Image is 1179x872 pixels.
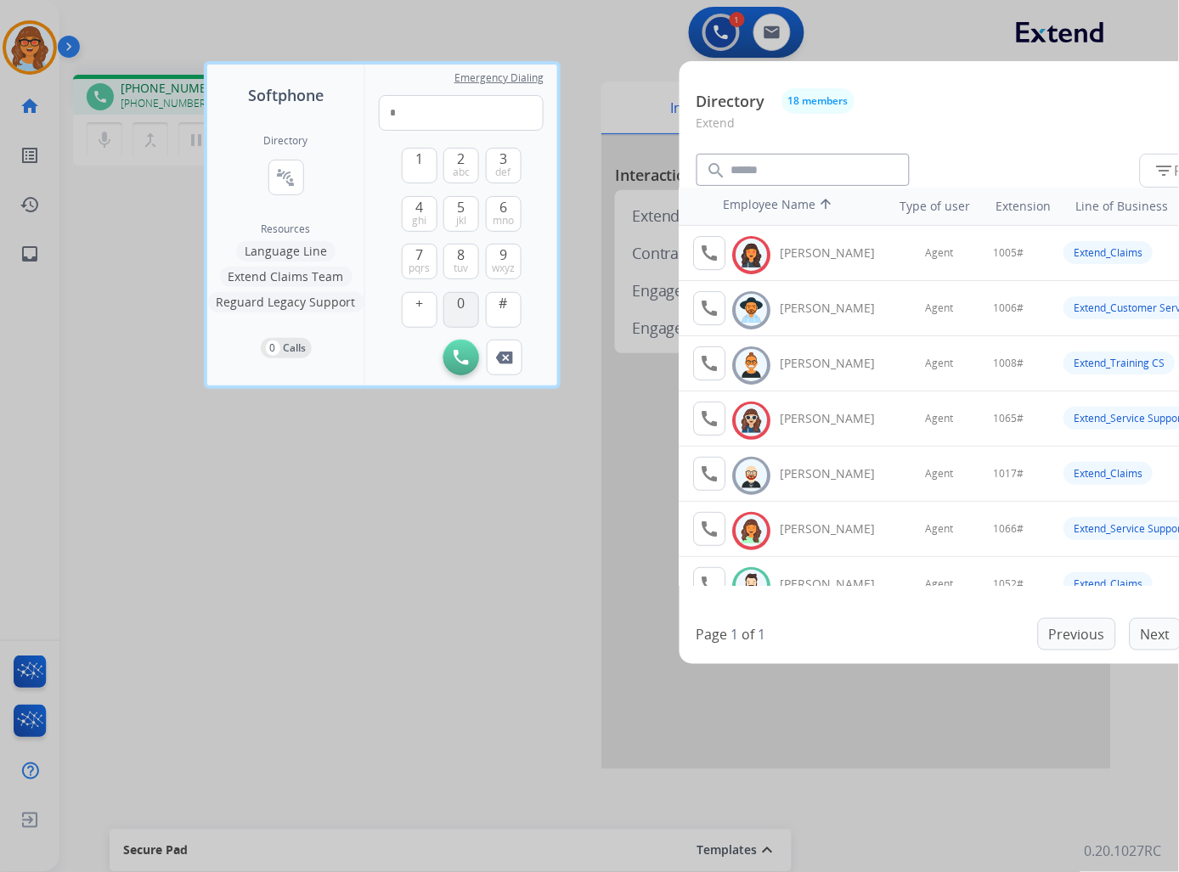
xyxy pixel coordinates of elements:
button: 1 [402,148,437,183]
span: 1066# [994,522,1024,536]
span: pqrs [409,262,430,275]
mat-icon: connect_without_contact [276,167,296,188]
span: 1005# [994,246,1024,260]
mat-icon: call [700,298,720,318]
img: avatar [740,518,764,544]
p: Directory [697,90,765,113]
div: [PERSON_NAME] [781,520,894,537]
div: [PERSON_NAME] [781,245,894,262]
span: Agent [926,467,954,481]
img: avatar [740,463,764,489]
button: 7pqrs [402,244,437,279]
mat-icon: call [700,519,720,539]
span: Agent [926,412,954,425]
span: 1017# [994,467,1024,481]
mat-icon: call [700,464,720,484]
button: 8tuv [443,244,479,279]
img: avatar [740,297,764,323]
button: 0 [443,292,479,328]
span: 0 [458,293,465,313]
img: call-button [496,352,513,364]
button: 0Calls [261,338,312,358]
p: 0 [266,340,280,356]
button: 18 members [782,88,855,114]
span: 6 [499,197,507,217]
button: # [486,292,522,328]
button: 4ghi [402,196,437,232]
img: avatar [740,352,764,379]
div: [PERSON_NAME] [781,465,894,482]
button: 6mno [486,196,522,232]
p: Page [697,624,728,644]
mat-icon: call [700,574,720,594]
span: 5 [458,197,465,217]
mat-icon: call [700,243,720,263]
span: 1052# [994,577,1024,591]
span: Agent [926,357,954,370]
span: 1008# [994,357,1024,370]
span: 1065# [994,412,1024,425]
span: 4 [415,197,423,217]
button: + [402,292,437,328]
span: 1 [415,149,423,169]
p: of [742,624,755,644]
mat-icon: arrow_upward [816,196,837,217]
span: 2 [458,149,465,169]
p: Calls [284,340,307,356]
mat-icon: search [707,160,727,181]
button: Reguard Legacy Support [208,292,364,312]
mat-icon: call [700,353,720,374]
span: tuv [454,262,469,275]
th: Employee Name [715,188,868,225]
span: Agent [926,246,954,260]
span: Agent [926,301,954,315]
img: avatar [740,573,764,599]
span: def [496,166,511,179]
img: avatar [740,408,764,434]
button: 2abc [443,148,479,183]
span: Agent [926,522,954,536]
div: [PERSON_NAME] [781,576,894,593]
div: Extend_Training CS [1064,352,1176,374]
h2: Directory [264,134,308,148]
button: Extend Claims Team [220,267,353,287]
span: 9 [499,245,507,265]
span: wxyz [492,262,515,275]
img: call-button [454,350,469,365]
th: Extension [987,189,1059,223]
span: 7 [415,245,423,265]
span: mno [493,214,514,228]
button: 9wxyz [486,244,522,279]
span: Softphone [248,83,324,107]
mat-icon: call [700,408,720,429]
span: jkl [456,214,466,228]
img: avatar [740,242,764,268]
span: 3 [499,149,507,169]
span: Agent [926,577,954,591]
span: 1006# [994,301,1024,315]
div: Extend_Claims [1064,572,1154,595]
div: [PERSON_NAME] [781,355,894,372]
span: abc [453,166,470,179]
div: [PERSON_NAME] [781,300,894,317]
span: # [499,293,508,313]
span: 8 [458,245,465,265]
button: 3def [486,148,522,183]
span: Emergency Dialing [454,71,544,85]
p: 0.20.1027RC [1085,841,1162,862]
div: [PERSON_NAME] [781,410,894,427]
div: Extend_Claims [1064,241,1154,264]
span: ghi [412,214,426,228]
mat-icon: filter_list [1154,160,1175,181]
span: Resources [262,222,311,236]
button: Language Line [236,241,336,262]
span: + [415,293,423,313]
button: 5jkl [443,196,479,232]
div: Extend_Claims [1064,462,1154,485]
th: Type of user [877,189,979,223]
